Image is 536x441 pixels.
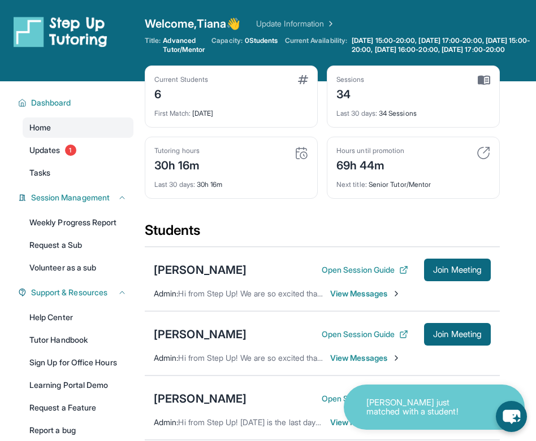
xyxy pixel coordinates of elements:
[154,289,178,298] span: Admin :
[336,75,365,84] div: Sessions
[211,36,243,45] span: Capacity:
[23,163,133,183] a: Tasks
[27,287,127,298] button: Support & Resources
[424,259,491,281] button: Join Meeting
[330,352,401,364] span: View Messages
[145,36,161,54] span: Title:
[23,117,133,138] a: Home
[330,288,401,299] span: View Messages
[496,401,527,432] button: chat-button
[154,173,308,189] div: 30h 16m
[23,330,133,350] a: Tutor Handbook
[23,375,133,395] a: Learning Portal Demo
[298,75,308,84] img: card
[324,18,335,29] img: Chevron Right
[433,267,482,273] span: Join Meeting
[433,331,482,338] span: Join Meeting
[336,146,404,155] div: Hours until promotion
[154,155,200,173] div: 30h 16m
[336,180,367,189] span: Next title :
[154,326,247,342] div: [PERSON_NAME]
[23,257,133,278] a: Volunteer as a sub
[336,102,490,118] div: 34 Sessions
[65,145,76,156] span: 1
[23,212,133,233] a: Weekly Progress Report
[154,353,178,363] span: Admin :
[336,84,365,102] div: 34
[29,145,60,156] span: Updates
[392,289,401,298] img: Chevron-Right
[145,221,500,246] div: Students
[154,75,208,84] div: Current Students
[23,235,133,255] a: Request a Sub
[23,140,133,160] a: Updates1
[477,146,490,160] img: card
[322,264,408,276] button: Open Session Guide
[29,122,51,133] span: Home
[23,398,133,418] a: Request a Feature
[295,146,308,160] img: card
[29,167,50,178] span: Tasks
[163,36,205,54] span: Advanced Tutor/Mentor
[154,146,200,155] div: Tutoring hours
[349,36,536,54] a: [DATE] 15:00-20:00, [DATE] 17:00-20:00, [DATE] 15:00-20:00, [DATE] 16:00-20:00, [DATE] 17:00-20:00
[23,420,133,440] a: Report a bug
[154,391,247,407] div: [PERSON_NAME]
[352,36,534,54] span: [DATE] 15:00-20:00, [DATE] 17:00-20:00, [DATE] 15:00-20:00, [DATE] 16:00-20:00, [DATE] 17:00-20:00
[330,417,401,428] span: View Messages
[392,353,401,363] img: Chevron-Right
[31,192,110,203] span: Session Management
[14,16,107,47] img: logo
[154,262,247,278] div: [PERSON_NAME]
[154,180,195,189] span: Last 30 days :
[27,192,127,203] button: Session Management
[256,18,335,29] a: Update Information
[154,102,308,118] div: [DATE]
[478,75,490,85] img: card
[336,155,404,173] div: 69h 44m
[23,307,133,328] a: Help Center
[285,36,347,54] span: Current Availability:
[336,173,490,189] div: Senior Tutor/Mentor
[145,16,240,32] span: Welcome, Tiana 👋
[31,97,71,108] span: Dashboard
[322,329,408,340] button: Open Session Guide
[154,109,191,117] span: First Match :
[23,352,133,373] a: Sign Up for Office Hours
[154,417,178,427] span: Admin :
[245,36,278,45] span: 0 Students
[154,84,208,102] div: 6
[31,287,107,298] span: Support & Resources
[336,109,377,117] span: Last 30 days :
[366,398,479,417] p: [PERSON_NAME] just matched with a student!
[322,393,408,404] button: Open Session Guide
[424,323,491,346] button: Join Meeting
[27,97,127,108] button: Dashboard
